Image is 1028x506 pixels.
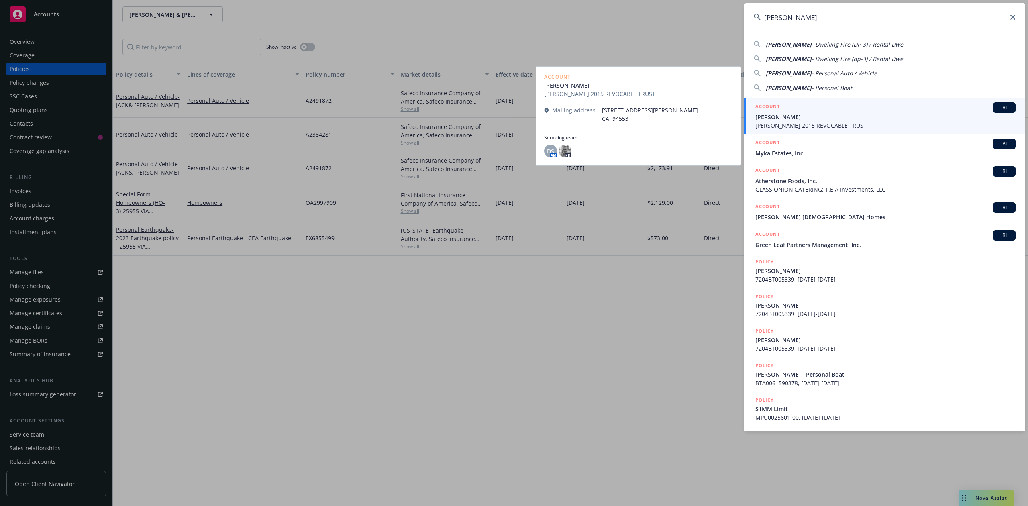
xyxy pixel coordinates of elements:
[812,55,903,63] span: - Dwelling Fire (dp-3) / Rental Dwe
[744,392,1025,426] a: POLICY$1MM LimitMPU0025601-00, [DATE]-[DATE]
[755,213,1016,221] span: [PERSON_NAME] [DEMOGRAPHIC_DATA] Homes
[996,204,1012,211] span: BI
[755,275,1016,284] span: 7204BT005339, [DATE]-[DATE]
[996,140,1012,147] span: BI
[744,198,1025,226] a: ACCOUNTBI[PERSON_NAME] [DEMOGRAPHIC_DATA] Homes
[744,288,1025,322] a: POLICY[PERSON_NAME]7204BT005339, [DATE]-[DATE]
[755,230,780,240] h5: ACCOUNT
[755,327,774,335] h5: POLICY
[812,69,877,77] span: - Personal Auto / Vehicle
[744,253,1025,288] a: POLICY[PERSON_NAME]7204BT005339, [DATE]-[DATE]
[812,41,903,48] span: - Dwelling Fire (DP-3) / Rental Dwe
[755,139,780,148] h5: ACCOUNT
[755,413,1016,422] span: MPU0025601-00, [DATE]-[DATE]
[755,344,1016,353] span: 7204BT005339, [DATE]-[DATE]
[996,232,1012,239] span: BI
[766,84,812,92] span: [PERSON_NAME]
[996,168,1012,175] span: BI
[755,102,780,112] h5: ACCOUNT
[755,379,1016,387] span: BTA0061590378, [DATE]-[DATE]
[755,301,1016,310] span: [PERSON_NAME]
[755,121,1016,130] span: [PERSON_NAME] 2015 REVOCABLE TRUST
[766,69,812,77] span: [PERSON_NAME]
[766,41,812,48] span: [PERSON_NAME]
[755,185,1016,194] span: GLASS ONION CATERING; T.E.A Investments, LLC
[766,55,812,63] span: [PERSON_NAME]
[812,84,852,92] span: - Personal Boat
[755,149,1016,157] span: Myka Estates, Inc.
[744,162,1025,198] a: ACCOUNTBIAtherstone Foods, Inc.GLASS ONION CATERING; T.E.A Investments, LLC
[755,241,1016,249] span: Green Leaf Partners Management, Inc.
[744,3,1025,32] input: Search...
[755,361,774,369] h5: POLICY
[744,98,1025,134] a: ACCOUNTBI[PERSON_NAME][PERSON_NAME] 2015 REVOCABLE TRUST
[755,292,774,300] h5: POLICY
[996,104,1012,111] span: BI
[755,310,1016,318] span: 7204BT005339, [DATE]-[DATE]
[755,336,1016,344] span: [PERSON_NAME]
[755,267,1016,275] span: [PERSON_NAME]
[755,177,1016,185] span: Atherstone Foods, Inc.
[755,202,780,212] h5: ACCOUNT
[755,113,1016,121] span: [PERSON_NAME]
[755,396,774,404] h5: POLICY
[755,405,1016,413] span: $1MM Limit
[755,258,774,266] h5: POLICY
[755,166,780,176] h5: ACCOUNT
[744,134,1025,162] a: ACCOUNTBIMyka Estates, Inc.
[744,357,1025,392] a: POLICY[PERSON_NAME] - Personal BoatBTA0061590378, [DATE]-[DATE]
[755,370,1016,379] span: [PERSON_NAME] - Personal Boat
[744,322,1025,357] a: POLICY[PERSON_NAME]7204BT005339, [DATE]-[DATE]
[744,226,1025,253] a: ACCOUNTBIGreen Leaf Partners Management, Inc.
